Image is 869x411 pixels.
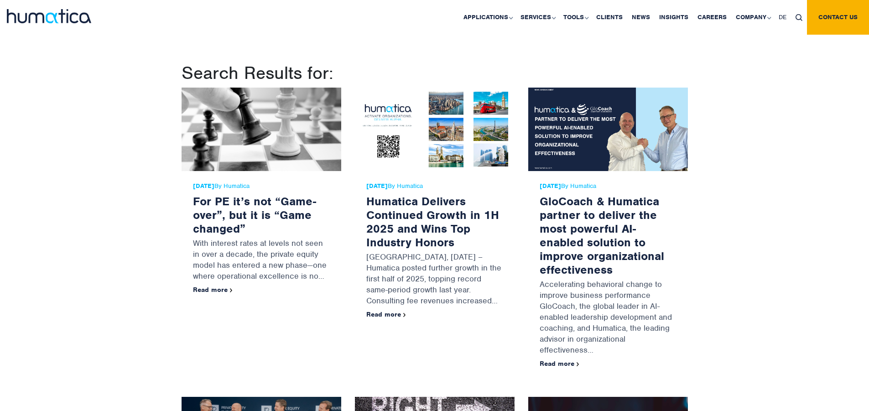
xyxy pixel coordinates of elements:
[540,276,676,360] p: Accelerating behavioral change to improve business performance GloCoach, the global leader in AI-...
[366,182,388,190] strong: [DATE]
[182,62,688,84] h1: Search Results for:
[403,313,406,317] img: arrowicon
[779,13,786,21] span: DE
[577,362,579,366] img: arrowicon
[182,88,341,171] img: For PE it’s not “Game-over”, but it is “Game changed”
[366,182,503,190] span: By Humatica
[355,88,515,171] img: Humatica Delivers Continued Growth in 1H 2025 and Wins Top Industry Honors
[540,194,664,277] a: GloCoach & Humatica partner to deliver the most powerful AI-enabled solution to improve organizat...
[7,9,91,23] img: logo
[540,182,561,190] strong: [DATE]
[366,249,503,311] p: [GEOGRAPHIC_DATA], [DATE] – Humatica posted further growth in the first half of 2025, topping rec...
[540,182,676,190] span: By Humatica
[528,88,688,171] img: GloCoach & Humatica partner to deliver the most powerful AI-enabled solution to improve organizat...
[366,194,499,250] a: Humatica Delivers Continued Growth in 1H 2025 and Wins Top Industry Honors
[193,182,330,190] span: By Humatica
[193,286,233,294] a: Read more
[193,235,330,286] p: With interest rates at levels not seen in over a decade, the private equity model has entered a n...
[540,359,579,368] a: Read more
[230,288,233,292] img: arrowicon
[193,194,316,236] a: For PE it’s not “Game-over”, but it is “Game changed”
[193,182,214,190] strong: [DATE]
[366,310,406,318] a: Read more
[796,14,802,21] img: search_icon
